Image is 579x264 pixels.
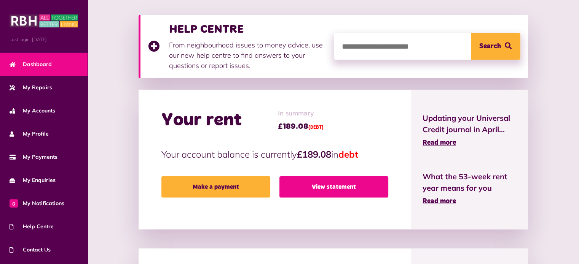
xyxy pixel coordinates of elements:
[10,13,78,28] img: MyRBH
[423,171,517,207] a: What the 53-week rent year means for you Read more
[297,149,331,160] strong: £189.08
[423,198,456,205] span: Read more
[10,199,64,207] span: My Notifications
[423,139,456,146] span: Read more
[10,153,57,161] span: My Payments
[423,171,517,194] span: What the 53-week rent year means for you
[10,176,56,184] span: My Enquiries
[10,36,78,43] span: Last login: [DATE]
[479,33,501,60] span: Search
[338,149,358,160] span: debt
[423,112,517,135] span: Updating your Universal Credit journal in April...
[278,121,324,132] span: £189.08
[161,176,270,198] a: Make a payment
[10,60,52,68] span: Dashboard
[423,112,517,148] a: Updating your Universal Credit journal in April... Read more
[308,125,324,130] span: (DEBT)
[10,199,18,207] span: 0
[10,223,54,231] span: Help Centre
[10,107,55,115] span: My Accounts
[10,84,52,92] span: My Repairs
[161,109,242,131] h2: Your rent
[10,130,49,138] span: My Profile
[169,22,327,36] h3: HELP CENTRE
[279,176,388,198] a: View statement
[471,33,520,60] button: Search
[169,40,327,71] p: From neighbourhood issues to money advice, use our new help centre to find answers to your questi...
[10,246,51,254] span: Contact Us
[278,109,324,119] span: In summary
[161,147,388,161] p: Your account balance is currently in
